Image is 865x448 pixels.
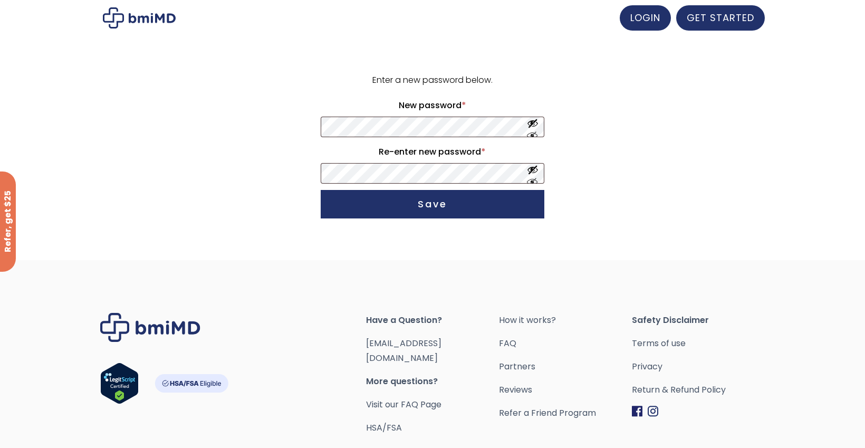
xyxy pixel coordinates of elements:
[366,313,499,328] span: Have a Question?
[632,336,765,351] a: Terms of use
[155,374,228,393] img: HSA-FSA
[100,363,139,409] a: Verify LegitScript Approval for www.bmimd.com
[630,11,660,24] span: LOGIN
[632,359,765,374] a: Privacy
[499,313,632,328] a: How it works?
[499,383,632,397] a: Reviews
[648,406,658,417] img: Instagram
[499,406,632,421] a: Refer a Friend Program
[620,5,671,31] a: LOGIN
[103,7,176,28] img: My account
[527,117,539,137] button: Show password
[499,336,632,351] a: FAQ
[321,190,544,218] button: Save
[100,363,139,404] img: Verify Approval for www.bmimd.com
[366,337,441,364] a: [EMAIL_ADDRESS][DOMAIN_NAME]
[499,359,632,374] a: Partners
[676,5,765,31] a: GET STARTED
[321,97,544,114] label: New password
[687,11,754,24] span: GET STARTED
[527,164,539,183] button: Show password
[366,422,402,434] a: HSA/FSA
[366,398,441,411] a: Visit our FAQ Page
[100,313,200,342] img: Brand Logo
[632,313,765,328] span: Safety Disclaimer
[319,73,546,88] p: Enter a new password below.
[632,406,642,417] img: Facebook
[321,144,544,160] label: Re-enter new password
[632,383,765,397] a: Return & Refund Policy
[366,374,499,389] span: More questions?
